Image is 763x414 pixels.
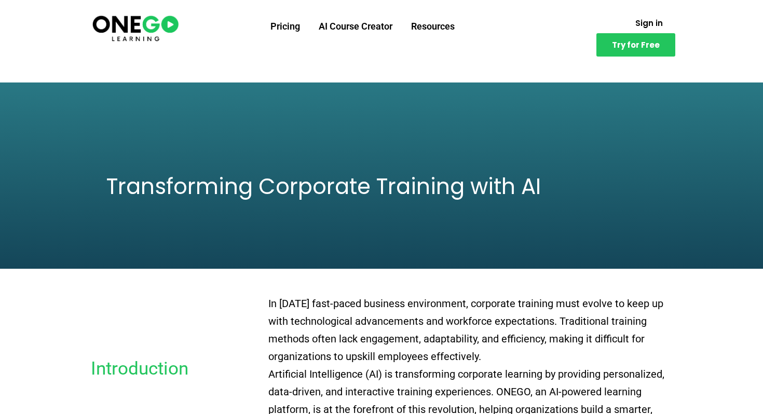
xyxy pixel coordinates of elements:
[106,176,657,198] h1: Transforming Corporate Training with AI
[402,13,464,40] a: Resources
[268,295,672,365] p: In [DATE] fast-paced business environment, corporate training must evolve to keep up with technol...
[261,13,309,40] a: Pricing
[596,33,675,57] a: Try for Free
[612,41,660,49] span: Try for Free
[623,13,675,33] a: Sign in
[91,360,258,378] h2: Introduction
[635,19,663,27] span: Sign in
[309,13,402,40] a: AI Course Creator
